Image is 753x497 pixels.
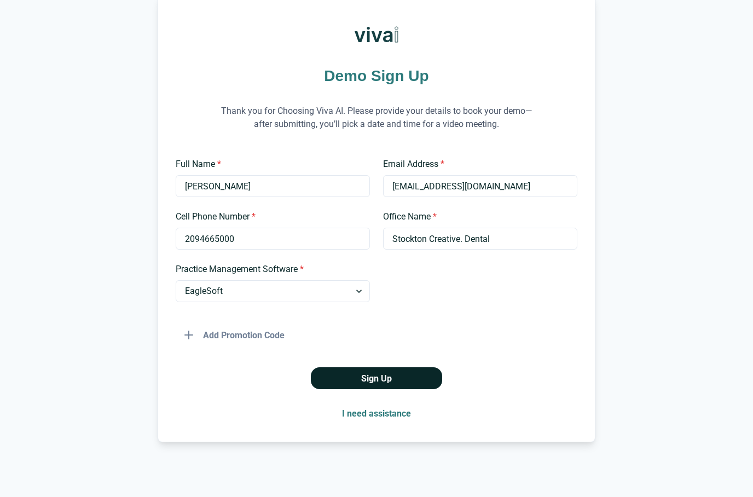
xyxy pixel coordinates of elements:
input: Type your office name and address [383,228,577,250]
label: Cell Phone Number [176,210,363,223]
label: Full Name [176,158,363,171]
label: Practice Management Software [176,263,363,276]
h1: Demo Sign Up [176,65,577,86]
p: Thank you for Choosing Viva AI. Please provide your details to book your demo—after submitting, y... [212,91,541,145]
button: I need assistance [333,402,420,424]
label: Email Address [383,158,571,171]
img: Viva AI Logo [355,13,398,56]
button: Sign Up [311,367,442,389]
label: Office Name [383,210,571,223]
button: Add Promotion Code [176,324,293,346]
